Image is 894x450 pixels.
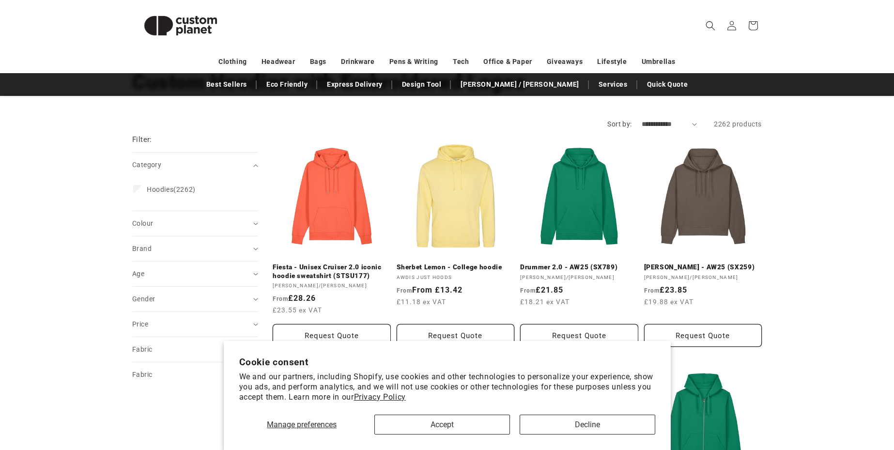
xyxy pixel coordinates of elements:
label: Sort by: [607,120,632,128]
iframe: Chat Widget [728,345,894,450]
a: Design Tool [397,76,447,93]
a: [PERSON_NAME] / [PERSON_NAME] [456,76,584,93]
button: Request Quote [273,324,391,347]
a: [PERSON_NAME] - AW25 (SX259) [644,263,762,272]
summary: Fabric (0 selected) [132,362,258,387]
span: Gender [132,295,155,303]
a: Services [594,76,632,93]
a: Privacy Policy [354,392,406,402]
a: Giveaways [547,53,583,70]
summary: Price [132,312,258,337]
a: Pens & Writing [389,53,438,70]
span: Fabric [132,345,152,353]
a: Best Sellers [201,76,252,93]
a: Bags [310,53,326,70]
h2: Filter: [132,134,152,145]
span: Age [132,270,144,278]
a: Eco Friendly [262,76,312,93]
a: Fiesta - Unisex Cruiser 2.0 iconic hoodie sweatshirt (STSU177) [273,263,391,280]
button: Accept [374,415,510,434]
span: Category [132,161,161,169]
span: Fabric [132,371,152,378]
summary: Age (0 selected) [132,262,258,286]
p: We and our partners, including Shopify, use cookies and other technologies to personalize your ex... [239,372,655,402]
a: Drummer 2.0 - AW25 (SX789) [520,263,638,272]
a: Tech [453,53,469,70]
span: Hoodies [147,186,173,193]
a: Express Delivery [322,76,387,93]
button: Request Quote [644,324,762,347]
a: Lifestyle [597,53,627,70]
a: Office & Paper [483,53,532,70]
span: (2262) [147,185,196,194]
summary: Colour (0 selected) [132,211,258,236]
a: Headwear [262,53,295,70]
h2: Cookie consent [239,357,655,368]
a: Clothing [218,53,247,70]
button: Request Quote [397,324,515,347]
a: Sherbet Lemon - College hoodie [397,263,515,272]
summary: Category (0 selected) [132,153,258,177]
a: Drinkware [341,53,374,70]
span: Colour [132,219,153,227]
button: Manage preferences [239,415,364,434]
summary: Search [700,15,721,36]
a: Umbrellas [642,53,676,70]
img: Custom Planet [132,4,229,47]
span: 2262 products [714,120,762,128]
span: Price [132,320,148,328]
summary: Gender (0 selected) [132,287,258,311]
span: Manage preferences [267,420,337,429]
span: Brand [132,245,152,252]
button: Decline [520,415,655,434]
button: Request Quote [520,324,638,347]
a: Quick Quote [642,76,693,93]
summary: Brand (0 selected) [132,236,258,261]
summary: Fabric (0 selected) [132,337,258,362]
